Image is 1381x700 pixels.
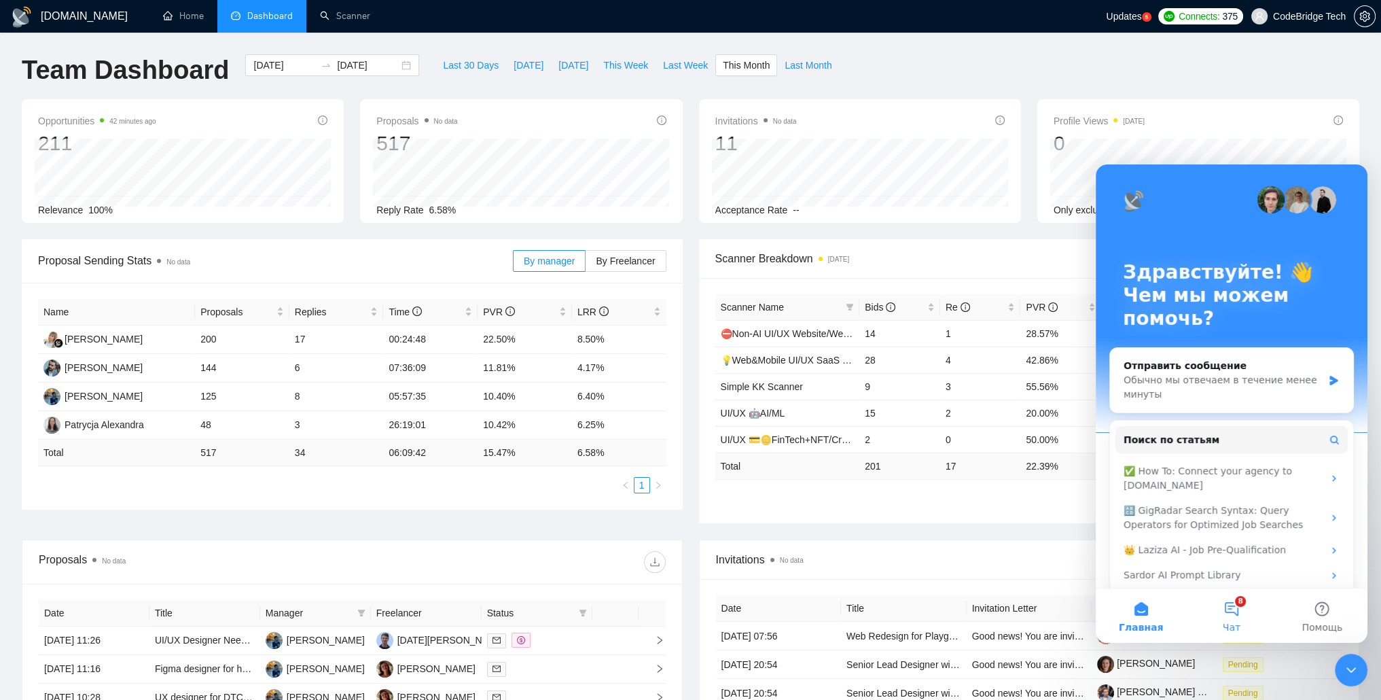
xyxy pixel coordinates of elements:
[376,130,457,156] div: 517
[266,606,352,620] span: Manager
[43,360,60,377] img: KK
[149,600,260,627] th: Title
[492,636,501,644] span: mail
[859,373,940,400] td: 9
[1223,659,1269,669] a: Pending
[576,603,590,623] span: filter
[149,655,260,684] td: Figma designer for healthcare website
[371,600,482,627] th: Freelancer
[1020,453,1101,479] td: 22.39 %
[1048,302,1058,312] span: info-circle
[846,659,1069,670] a: Senior Lead Designer with great design style needed
[22,54,229,86] h1: Team Dashboard
[166,258,190,266] span: No data
[773,118,797,125] span: No data
[715,113,797,129] span: Invitations
[644,664,664,673] span: right
[793,205,799,215] span: --
[195,383,289,411] td: 125
[39,600,149,627] th: Date
[195,299,289,326] th: Proposals
[846,303,854,311] span: filter
[43,390,143,401] a: SA[PERSON_NAME]
[38,205,83,215] span: Relevance
[940,453,1021,479] td: 17
[429,205,456,215] span: 6.58%
[337,58,399,73] input: End date
[716,650,842,679] td: [DATE] 20:54
[644,635,664,645] span: right
[478,326,572,354] td: 22.50%
[389,307,421,317] span: Time
[109,118,156,125] time: 42 minutes ago
[65,332,143,347] div: [PERSON_NAME]
[320,10,370,22] a: searchScanner
[200,304,274,319] span: Proposals
[38,299,195,326] th: Name
[383,440,478,466] td: 06:09:42
[940,373,1021,400] td: 3
[43,419,144,430] a: PAPatrycja Alexandra
[859,400,940,426] td: 15
[1020,426,1101,453] td: 50.00%
[357,609,365,617] span: filter
[650,477,666,493] button: right
[102,557,126,565] span: No data
[163,10,204,22] a: homeHome
[715,205,788,215] span: Acceptance Rate
[195,440,289,466] td: 517
[1179,9,1219,24] span: Connects:
[859,453,940,479] td: 201
[785,58,831,73] span: Last Month
[289,326,384,354] td: 17
[38,440,195,466] td: Total
[506,54,551,76] button: [DATE]
[841,650,967,679] td: Senior Lead Designer with great design style needed
[289,411,384,440] td: 3
[715,453,860,479] td: Total
[723,58,770,73] span: This Month
[1355,11,1375,22] span: setting
[289,299,384,326] th: Replies
[43,333,143,344] a: AK[PERSON_NAME]
[961,302,970,312] span: info-circle
[617,477,634,493] button: left
[1142,12,1151,22] a: 5
[505,307,515,316] span: info-circle
[483,307,515,317] span: PVR
[995,116,1005,125] span: info-circle
[376,661,393,678] img: AV
[846,688,1069,699] a: Senior Lead Designer with great design style needed
[721,381,803,392] a: Simple KK Scanner
[579,609,587,617] span: filter
[1020,347,1101,373] td: 42.86%
[1020,320,1101,347] td: 28.57%
[715,250,1344,267] span: Scanner Breakdown
[38,130,156,156] div: 211
[295,304,368,319] span: Replies
[1097,658,1195,669] a: [PERSON_NAME]
[1026,302,1058,313] span: PVR
[54,338,63,348] img: gigradar-bm.png
[940,347,1021,373] td: 4
[487,606,573,620] span: Status
[558,58,588,73] span: [DATE]
[656,54,715,76] button: Last Week
[622,481,630,489] span: left
[65,389,143,404] div: [PERSON_NAME]
[321,60,331,71] span: to
[721,408,785,419] a: UI/UX 🤖AI/ML
[1092,595,1217,622] th: Freelancer
[865,302,895,313] span: Bids
[65,417,144,432] div: Patrycja Alexandra
[654,481,662,489] span: right
[155,635,401,646] a: UI/UX Designer Needed for Education App Enhancements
